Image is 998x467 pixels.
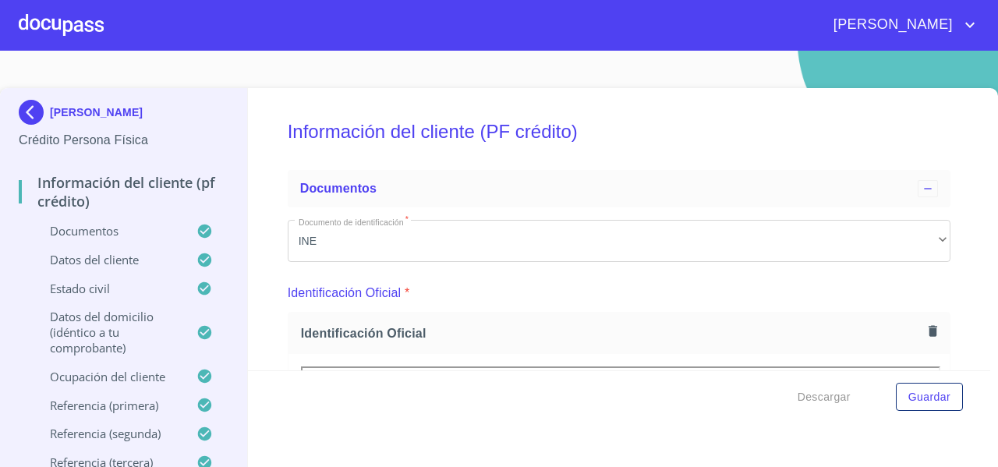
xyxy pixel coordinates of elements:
[19,100,50,125] img: Docupass spot blue
[798,387,851,407] span: Descargar
[288,100,950,164] h5: Información del cliente (PF crédito)
[50,106,143,119] p: [PERSON_NAME]
[19,426,196,441] p: Referencia (segunda)
[19,398,196,413] p: Referencia (primera)
[896,383,963,412] button: Guardar
[301,325,922,341] span: Identificación Oficial
[19,252,196,267] p: Datos del cliente
[791,383,857,412] button: Descargar
[19,131,228,150] p: Crédito Persona Física
[19,281,196,296] p: Estado Civil
[19,309,196,356] p: Datos del domicilio (idéntico a tu comprobante)
[19,223,196,239] p: Documentos
[822,12,961,37] span: [PERSON_NAME]
[19,369,196,384] p: Ocupación del Cliente
[288,170,950,207] div: Documentos
[822,12,979,37] button: account of current user
[19,173,228,211] p: Información del cliente (PF crédito)
[300,182,377,195] span: Documentos
[19,100,228,131] div: [PERSON_NAME]
[288,284,402,302] p: Identificación Oficial
[908,387,950,407] span: Guardar
[288,220,950,262] div: INE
